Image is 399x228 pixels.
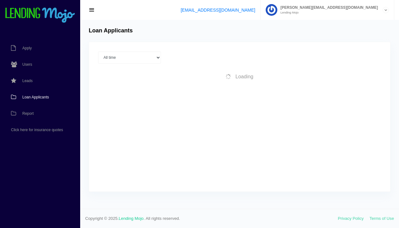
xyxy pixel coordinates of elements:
[22,79,33,83] span: Leads
[277,6,378,9] span: [PERSON_NAME][EMAIL_ADDRESS][DOMAIN_NAME]
[22,95,49,99] span: Loan Applicants
[277,11,378,14] small: Lending Mojo
[22,112,34,115] span: Report
[89,27,133,34] h4: Loan Applicants
[369,216,394,221] a: Terms of Use
[266,4,277,16] img: Profile image
[5,8,75,23] img: logo-small.png
[236,74,253,79] span: Loading
[119,216,144,221] a: Lending Mojo
[338,216,364,221] a: Privacy Policy
[22,63,32,66] span: Users
[181,8,255,13] a: [EMAIL_ADDRESS][DOMAIN_NAME]
[22,46,32,50] span: Apply
[85,215,338,222] span: Copyright © 2025. . All rights reserved.
[11,128,63,132] span: Click here for insurance quotes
